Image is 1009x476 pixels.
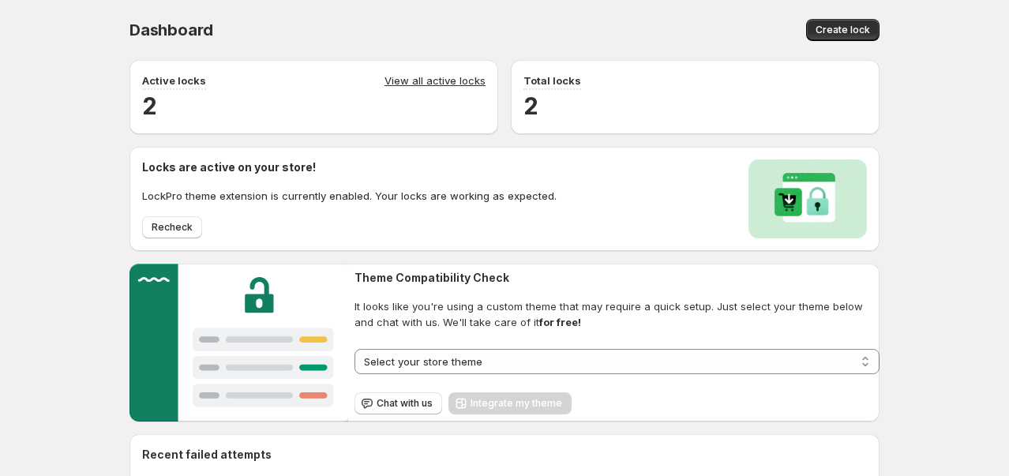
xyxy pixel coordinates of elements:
img: Locks activated [748,159,867,238]
h2: Locks are active on your store! [142,159,557,175]
h2: 2 [523,90,867,122]
span: Dashboard [129,21,213,39]
p: LockPro theme extension is currently enabled. Your locks are working as expected. [142,188,557,204]
p: Active locks [142,73,206,88]
h2: Theme Compatibility Check [354,270,880,286]
span: Create lock [816,24,870,36]
h2: 2 [142,90,486,122]
p: Total locks [523,73,581,88]
img: Customer support [129,264,348,422]
a: View all active locks [384,73,486,90]
button: Recheck [142,216,202,238]
strong: for free! [539,316,581,328]
span: Chat with us [377,397,433,410]
button: Create lock [806,19,880,41]
span: It looks like you're using a custom theme that may require a quick setup. Just select your theme ... [354,298,880,330]
button: Chat with us [354,392,442,414]
h2: Recent failed attempts [142,447,272,463]
span: Recheck [152,221,193,234]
